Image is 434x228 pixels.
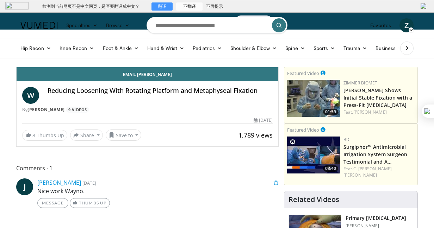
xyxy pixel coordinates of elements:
[281,41,309,55] a: Spine
[287,70,319,76] small: Featured Video
[323,165,338,172] span: 03:40
[287,137,340,173] a: 03:40
[343,137,349,142] a: BD
[70,198,110,208] a: Thumbs Up
[287,137,340,173] img: 70422da6-974a-44ac-bf9d-78c82a89d891.150x105_q85_crop-smart_upscale.jpg
[343,144,408,165] a: Surgiphor™ Antimicrobial Irrigation System Surgeon Testimonial and A…
[339,41,371,55] a: Trauma
[70,129,103,141] button: Share
[55,41,99,55] a: Knee Recon
[309,41,340,55] a: Sports
[226,41,281,55] a: Shoulder & Elbow
[22,130,67,141] a: 8 Thumbs Up
[151,2,173,11] div: 翻译
[22,107,273,113] div: By
[37,187,279,195] p: Nice work Wayno.
[287,80,340,117] img: 6bc46ad6-b634-4876-a934-24d4e08d5fac.150x105_q85_crop-smart_upscale.jpg
[27,107,65,113] a: [PERSON_NAME]
[343,87,412,108] a: [PERSON_NAME] Shows Initial Stable Fixation with a Press-Fit [MEDICAL_DATA]
[16,41,55,55] a: Hip Recon
[22,87,39,104] a: W
[343,166,392,178] a: C. [PERSON_NAME] [PERSON_NAME]
[343,80,377,86] a: Zimmer Biomet
[346,215,406,222] h3: Primary [MEDICAL_DATA]
[37,198,68,208] a: Message
[254,117,273,123] div: [DATE]
[48,87,273,95] h4: Reducing Loosening With Rotating Platform and Metaphyseal Fixation
[5,2,29,9] img: logo.png
[37,179,81,186] a: [PERSON_NAME]
[371,41,407,55] a: Business
[66,107,89,113] a: 9 Videos
[16,164,279,173] span: Comments 1
[32,132,35,139] span: 8
[106,129,142,141] button: Save to
[16,178,33,195] a: J
[147,17,287,34] input: Search topics, interventions
[102,18,134,32] a: Browse
[287,80,340,117] a: 01:59
[343,166,415,178] div: Feat.
[176,2,203,11] div: 不翻译
[143,41,188,55] a: Hand & Wrist
[82,180,96,186] small: [DATE]
[289,195,339,204] h4: Related Videos
[399,18,414,32] a: Z
[366,18,395,32] a: Favorites
[99,41,143,55] a: Foot & Ankle
[206,4,223,9] a: 不再提示
[17,67,278,81] a: Email [PERSON_NAME]
[343,109,415,115] div: Feat.
[188,41,226,55] a: Pediatrics
[421,3,427,9] img: close.png
[20,22,58,29] img: VuMedi Logo
[323,109,338,115] span: 01:59
[287,127,319,133] small: Featured Video
[353,109,387,115] a: [PERSON_NAME]
[238,131,273,139] span: 1,789 views
[42,4,139,9] pt: 检测到当前网页不是中文网页，是否要翻译成中文？
[62,18,102,32] a: Specialties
